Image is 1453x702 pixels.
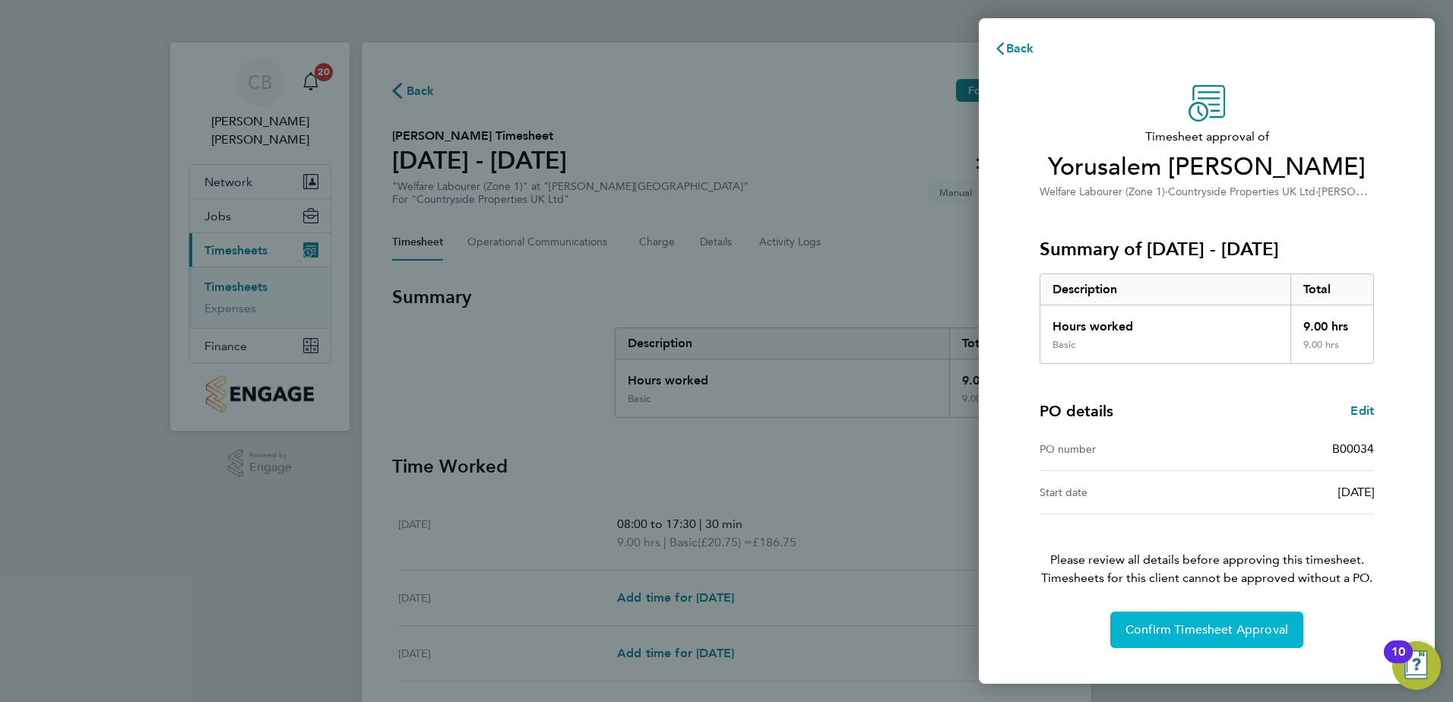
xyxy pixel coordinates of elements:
div: PO number [1040,440,1207,458]
button: Open Resource Center, 10 new notifications [1392,641,1441,690]
span: Timesheet approval of [1040,128,1374,146]
button: Back [979,33,1049,64]
button: Confirm Timesheet Approval [1110,612,1303,648]
h4: PO details [1040,400,1113,422]
div: 9.00 hrs [1290,305,1374,339]
div: Description [1040,274,1290,305]
div: 10 [1391,652,1405,672]
span: Back [1006,41,1034,55]
h3: Summary of [DATE] - [DATE] [1040,237,1374,261]
div: Summary of 18 - 24 Aug 2025 [1040,274,1374,364]
span: Countryside Properties UK Ltd [1168,185,1315,198]
div: Hours worked [1040,305,1290,339]
div: Basic [1053,339,1075,351]
span: Edit [1350,403,1374,418]
span: B00034 [1332,441,1374,456]
div: [DATE] [1207,483,1374,501]
div: Start date [1040,483,1207,501]
span: · [1165,185,1168,198]
a: Edit [1350,402,1374,420]
span: · [1315,185,1318,198]
p: Please review all details before approving this timesheet. [1021,514,1392,587]
span: Welfare Labourer (Zone 1) [1040,185,1165,198]
span: Timesheets for this client cannot be approved without a PO. [1021,569,1392,587]
span: Confirm Timesheet Approval [1125,622,1288,637]
div: 9.00 hrs [1290,339,1374,363]
span: Yorusalem [PERSON_NAME] [1040,152,1374,182]
div: Total [1290,274,1374,305]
